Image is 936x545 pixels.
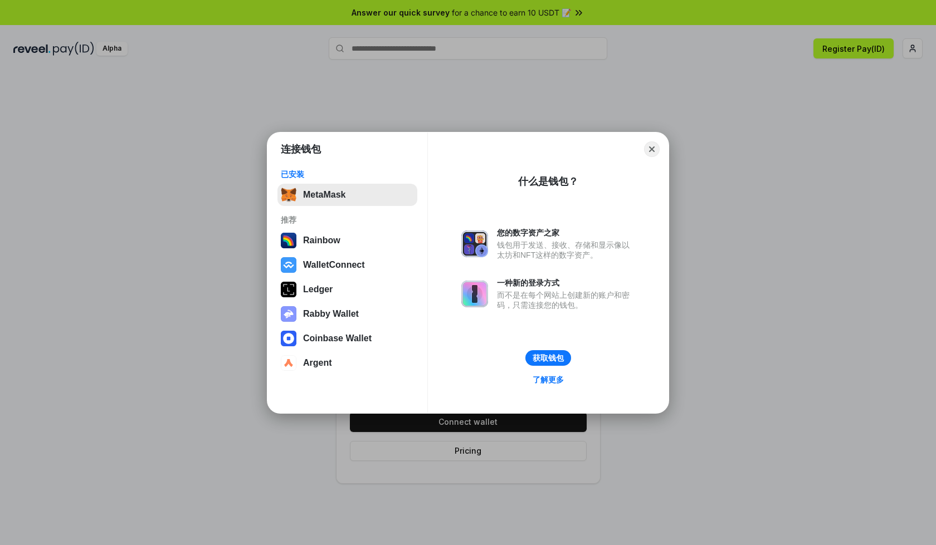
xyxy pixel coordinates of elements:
[281,187,296,203] img: svg+xml,%3Csvg%20fill%3D%22none%22%20height%3D%2233%22%20viewBox%3D%220%200%2035%2033%22%20width%...
[281,143,321,156] h1: 连接钱包
[461,230,488,257] img: svg+xml,%3Csvg%20xmlns%3D%22http%3A%2F%2Fwww.w3.org%2F2000%2Fsvg%22%20fill%3D%22none%22%20viewBox...
[533,375,564,385] div: 了解更多
[281,355,296,371] img: svg+xml,%3Csvg%20width%3D%2228%22%20height%3D%2228%22%20viewBox%3D%220%200%2028%2028%22%20fill%3D...
[461,281,488,307] img: svg+xml,%3Csvg%20xmlns%3D%22http%3A%2F%2Fwww.w3.org%2F2000%2Fsvg%22%20fill%3D%22none%22%20viewBox...
[277,352,417,374] button: Argent
[497,278,635,288] div: 一种新的登录方式
[497,228,635,238] div: 您的数字资产之家
[518,175,578,188] div: 什么是钱包？
[281,282,296,297] img: svg+xml,%3Csvg%20xmlns%3D%22http%3A%2F%2Fwww.w3.org%2F2000%2Fsvg%22%20width%3D%2228%22%20height%3...
[644,141,660,157] button: Close
[281,257,296,273] img: svg+xml,%3Csvg%20width%3D%2228%22%20height%3D%2228%22%20viewBox%3D%220%200%2028%2028%22%20fill%3D...
[303,358,332,368] div: Argent
[525,350,571,366] button: 获取钱包
[303,190,345,200] div: MetaMask
[533,353,564,363] div: 获取钱包
[497,240,635,260] div: 钱包用于发送、接收、存储和显示像以太坊和NFT这样的数字资产。
[303,333,372,343] div: Coinbase Wallet
[277,229,417,252] button: Rainbow
[303,260,365,270] div: WalletConnect
[281,306,296,322] img: svg+xml,%3Csvg%20xmlns%3D%22http%3A%2F%2Fwww.w3.org%2F2000%2Fsvg%22%20fill%3D%22none%22%20viewBox...
[303,284,333,294] div: Ledger
[526,372,571,387] a: 了解更多
[281,169,414,179] div: 已安装
[277,184,417,206] button: MetaMask
[277,254,417,276] button: WalletConnect
[281,233,296,248] img: svg+xml,%3Csvg%20width%3D%22120%22%20height%3D%22120%22%20viewBox%3D%220%200%20120%20120%22%20fil...
[277,303,417,325] button: Rabby Wallet
[281,215,414,225] div: 推荐
[303,235,340,246] div: Rainbow
[303,309,359,319] div: Rabby Wallet
[497,290,635,310] div: 而不是在每个网站上创建新的账户和密码，只需连接您的钱包。
[277,327,417,350] button: Coinbase Wallet
[277,278,417,301] button: Ledger
[281,331,296,346] img: svg+xml,%3Csvg%20width%3D%2228%22%20height%3D%2228%22%20viewBox%3D%220%200%2028%2028%22%20fill%3D...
